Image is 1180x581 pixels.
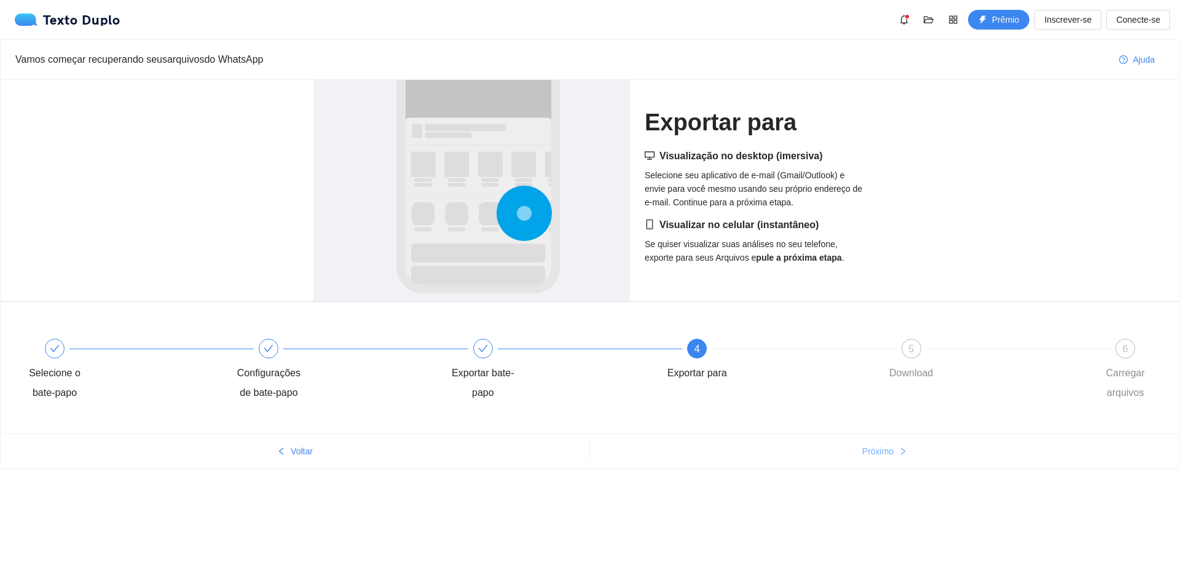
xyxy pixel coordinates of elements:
span: certo [899,447,907,457]
span: pasta-aberta [919,15,938,25]
span: esquerda [277,447,286,457]
div: 5Download [876,339,1090,383]
font: Voltar [291,446,313,456]
span: verificar [478,344,488,354]
font: Vamos começar recuperando seus [15,54,167,65]
font: Selecione o bate-papo [29,368,81,398]
div: Configurações de bate-papo [233,339,447,403]
font: 6 [1123,344,1128,354]
font: Carregar arquivos [1106,368,1144,398]
span: loja de aplicativos [944,15,962,25]
img: logotipo [15,14,43,26]
button: Conecte-se [1106,10,1170,30]
font: Próximo [862,446,894,456]
button: pasta-aberta [919,10,938,30]
font: Configurações de bate-papo [237,368,301,398]
button: sino [894,10,914,30]
font: Texto Duplo [43,11,120,28]
button: círculo de perguntasAjuda [1109,50,1165,69]
div: Selecione o bate-papo [19,339,233,403]
font: Conecte-se [1116,15,1160,25]
span: raio [978,15,987,25]
button: Inscrever-se [1034,10,1101,30]
span: verificar [50,344,60,354]
font: pule a próxima etapa [756,253,841,263]
button: loja de aplicativos [943,10,963,30]
font: 4 [694,344,700,354]
span: móvel [645,219,655,229]
span: sino [895,15,913,25]
font: Se quiser visualizar suas análises no seu telefone, exporte para seus Arquivos e [645,239,838,263]
font: Ajuda [1133,55,1155,65]
font: Selecione seu aplicativo de e-mail (Gmail/Outlook) e envie para você mesmo usando seu próprio end... [645,170,862,207]
font: arquivos [167,54,204,65]
font: Download [889,368,933,378]
button: esquerdaVoltar [1,441,589,461]
font: . [842,253,844,263]
font: Exportar para [645,109,796,135]
font: 5 [908,344,914,354]
button: raioPrêmio [968,10,1029,30]
div: Exportar bate-papo [447,339,661,403]
font: Exportar bate-papo [452,368,514,398]
div: 6Carregar arquivos [1090,339,1161,403]
font: Visualização no desktop (imersiva) [659,151,823,161]
span: verificar [264,344,273,354]
font: Prêmio [992,15,1019,25]
div: 4Exportar para [661,339,875,383]
a: logotipoTexto Duplo [15,14,120,26]
font: Exportar para [667,368,727,378]
span: círculo de perguntas [1119,55,1128,65]
font: Visualizar no celular (instantâneo) [659,219,819,230]
button: Próximocerto [590,441,1179,461]
font: do WhatsApp [204,54,263,65]
span: área de trabalho [645,151,655,160]
font: Inscrever-se [1044,15,1091,25]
